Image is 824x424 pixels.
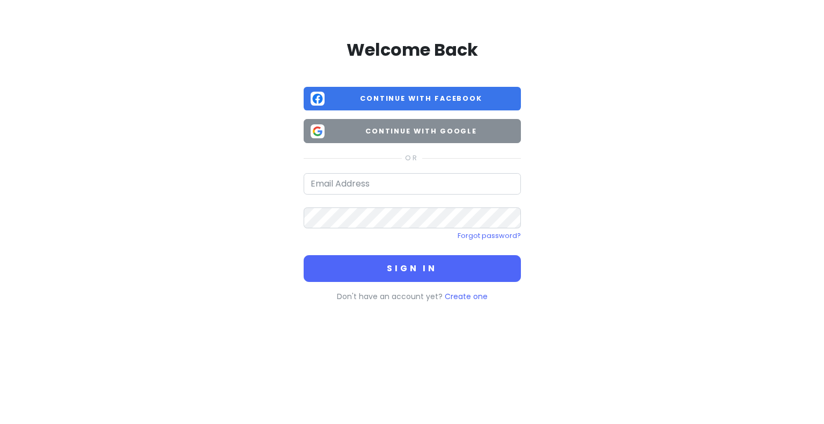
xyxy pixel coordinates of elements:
img: Google logo [311,124,325,138]
a: Create one [445,291,488,302]
img: Facebook logo [311,92,325,106]
span: Continue with Facebook [329,93,514,104]
h2: Welcome Back [304,39,521,61]
input: Email Address [304,173,521,195]
p: Don't have an account yet? [304,291,521,302]
a: Forgot password? [458,231,521,240]
button: Continue with Google [304,119,521,143]
button: Sign in [304,255,521,282]
span: Continue with Google [329,126,514,137]
button: Continue with Facebook [304,87,521,111]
